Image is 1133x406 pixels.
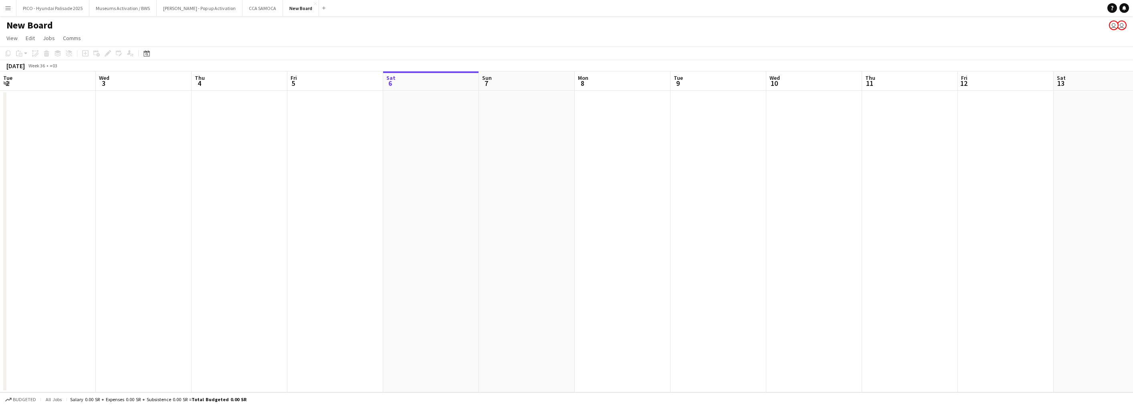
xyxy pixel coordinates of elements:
span: 10 [768,79,780,88]
span: 5 [289,79,297,88]
span: Mon [578,74,588,81]
a: View [3,33,21,43]
span: Sat [386,74,396,81]
span: Budgeted [13,397,36,402]
span: Fri [291,74,297,81]
app-user-avatar: Salman AlQurni [1117,20,1127,30]
span: 11 [864,79,875,88]
span: Sun [482,74,492,81]
span: 13 [1056,79,1066,88]
div: Salary 0.00 SR + Expenses 0.00 SR + Subsistence 0.00 SR = [70,396,246,402]
button: PICO - Hyundai Palisade 2025 [16,0,89,16]
span: 7 [481,79,492,88]
app-user-avatar: Salman AlQurni [1109,20,1119,30]
span: Fri [961,74,967,81]
span: Tue [3,74,12,81]
button: Museums Activation / BWS [89,0,157,16]
span: 8 [577,79,588,88]
span: Sat [1057,74,1066,81]
span: 12 [960,79,967,88]
span: 2 [2,79,12,88]
span: Edit [26,35,35,42]
h1: New Board [6,19,53,31]
span: Comms [63,35,81,42]
span: All jobs [44,396,63,402]
span: Thu [195,74,205,81]
div: +03 [50,63,57,69]
span: 6 [385,79,396,88]
span: Wed [99,74,109,81]
span: Wed [769,74,780,81]
span: Tue [674,74,683,81]
span: Total Budgeted 0.00 SR [192,396,246,402]
a: Jobs [40,33,58,43]
button: CCA SAMOCA [242,0,283,16]
span: Jobs [43,35,55,42]
div: [DATE] [6,62,25,70]
a: Edit [22,33,38,43]
button: New Board [283,0,319,16]
button: [PERSON_NAME] - Pop up Activation [157,0,242,16]
button: Budgeted [4,395,37,404]
span: Thu [865,74,875,81]
span: View [6,35,18,42]
span: 4 [194,79,205,88]
span: 9 [673,79,683,88]
span: 3 [98,79,109,88]
a: Comms [60,33,84,43]
span: Week 36 [26,63,46,69]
